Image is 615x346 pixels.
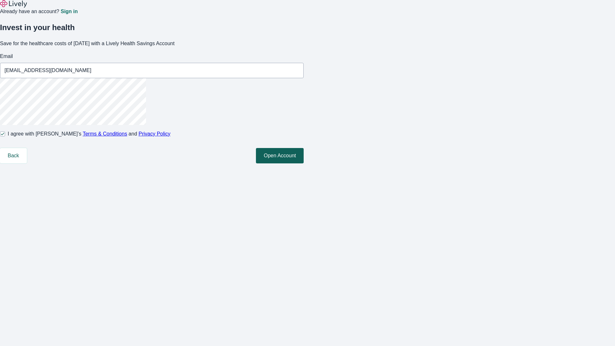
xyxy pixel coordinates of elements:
[83,131,127,136] a: Terms & Conditions
[8,130,170,138] span: I agree with [PERSON_NAME]’s and
[139,131,171,136] a: Privacy Policy
[61,9,78,14] a: Sign in
[256,148,304,163] button: Open Account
